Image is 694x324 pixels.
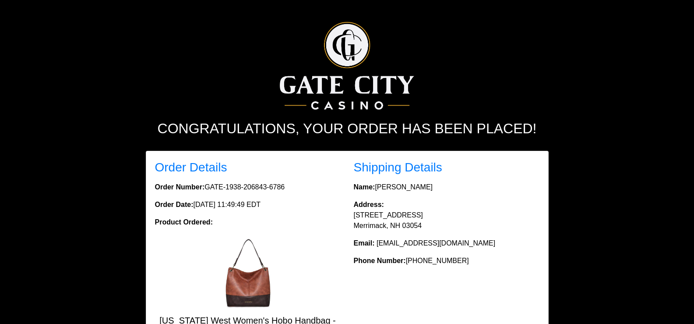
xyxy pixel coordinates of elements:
h3: Shipping Details [354,160,539,175]
p: [DATE] 11:49:49 EDT [155,199,341,210]
strong: Address: [354,201,384,208]
img: Logo [280,22,414,110]
strong: Product Ordered: [155,218,213,226]
h2: Congratulations, your order has been placed! [104,120,590,137]
strong: Order Date: [155,201,194,208]
strong: Phone Number: [354,257,406,264]
p: [PERSON_NAME] [354,182,539,192]
p: [EMAIL_ADDRESS][DOMAIN_NAME] [354,238,539,249]
strong: Name: [354,183,375,191]
img: Montana West Women's Hobo Handbag - Two-Tone [213,238,283,308]
strong: Email: [354,239,375,247]
h3: Order Details [155,160,341,175]
p: [STREET_ADDRESS] Merrimack, NH 03054 [354,199,539,231]
strong: Order Number: [155,183,205,191]
p: [PHONE_NUMBER] [354,256,539,266]
p: GATE-1938-206843-6786 [155,182,341,192]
